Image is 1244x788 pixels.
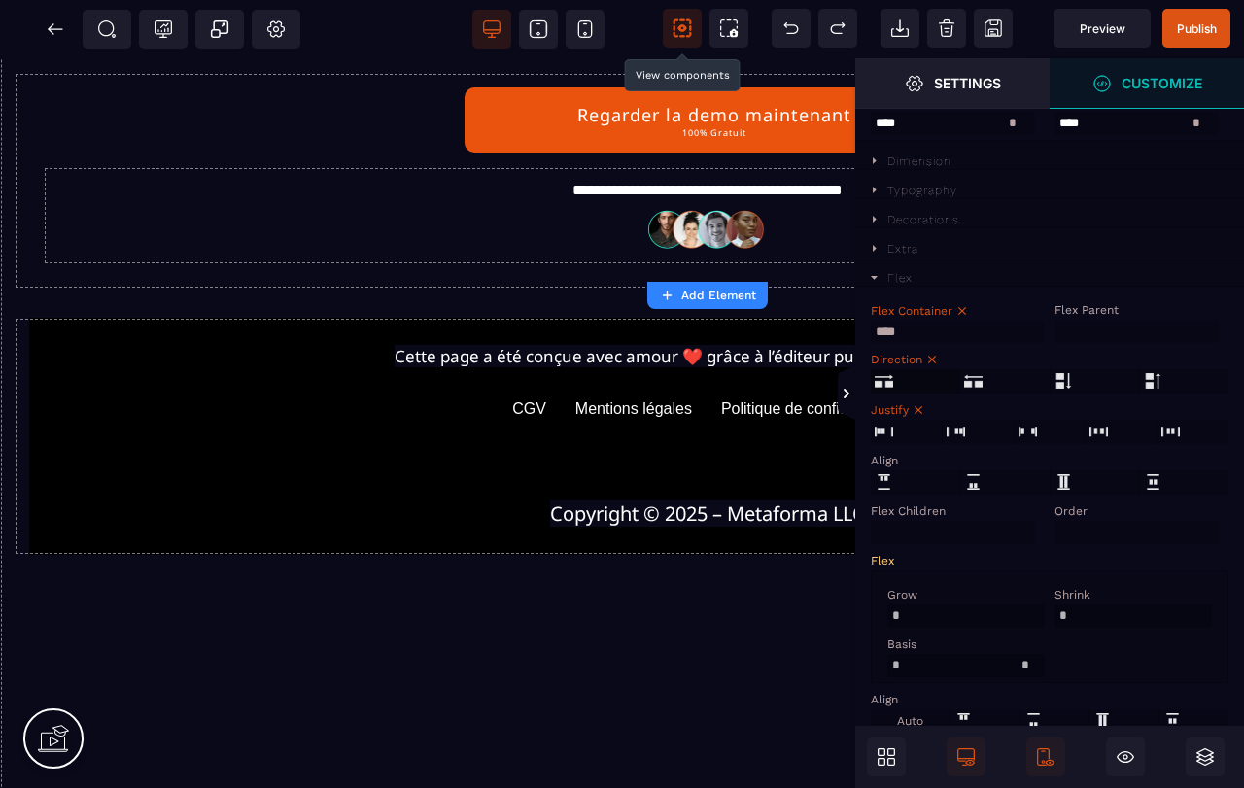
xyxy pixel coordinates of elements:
span: Flex Container [871,304,952,318]
span: Basis [887,637,916,651]
label: Start [950,709,977,734]
span: Back [36,10,75,49]
strong: Add Element [681,289,756,302]
span: Order [1054,504,1088,518]
div: Flex [887,271,913,285]
label: Row reverse [960,369,986,394]
div: Decorations [887,213,959,226]
span: Create Alert Modal [195,10,244,49]
span: Tracking code [139,10,188,49]
span: Popup [210,19,229,39]
span: Is Show Mobile [1026,737,1065,776]
span: Align [871,454,898,467]
label: End [1020,709,1047,734]
span: Flex Parent [1054,303,1119,317]
span: Preview [1080,21,1125,36]
label: Start [871,470,897,495]
span: Toggle Views [855,365,875,424]
span: Open Blocks [867,737,906,776]
default: Mentions légales [575,342,692,400]
span: View desktop [472,10,511,49]
span: Screenshot [709,9,748,48]
span: View tablet [519,10,558,49]
span: Open Import Webpage [881,9,919,48]
label: Center [1159,709,1186,734]
span: Open Sub Layers [1186,737,1225,776]
span: Publish [1177,21,1217,36]
span: Seo meta data [83,10,131,49]
button: Add Element [647,282,768,309]
label: Space around [1086,420,1112,444]
span: Cette page a été conçue avec amour ❤️ grâce à l’éditeur puissant de Metaforma. [395,287,1019,309]
default: Politique de confidentialité [721,342,902,400]
button: Regarder la demo maintenant100% Gratuit [465,29,950,94]
span: Setting Body [266,19,286,39]
span: Is Show Desktop [947,737,985,776]
span: Preview [1054,9,1151,48]
label: Stretch [1089,709,1116,734]
label: Start [871,420,897,444]
span: Clear [927,9,966,48]
label: Row [871,369,897,394]
div: Extra [887,242,918,256]
div: Typography [887,184,957,197]
label: Stretch [1051,470,1077,495]
span: Copyright © 2025 – Metaforma LLC [550,442,865,468]
span: Flex [871,554,894,567]
strong: Settings [934,76,1001,90]
span: Open Style Manager [1050,58,1244,109]
default: CGV [512,342,546,400]
span: Align [871,693,898,706]
span: Tracking [154,19,173,39]
span: Cmd Hidden Block [1106,737,1145,776]
label: Column reverse [1140,369,1166,394]
span: Justify [871,403,909,417]
label: Column [1051,369,1077,394]
span: Save [1162,9,1230,48]
span: Redo [818,9,857,48]
span: Open Style Manager [855,58,1050,109]
label: End [960,470,986,495]
img: bf0f9c909ba096a1d8105378574dd20c_32586e8465b4242308ef789b458fc82f_community-people.png [642,143,772,191]
label: Auto [871,709,950,733]
span: SEO [97,19,117,39]
label: Center [1140,470,1166,495]
span: View mobile [566,10,605,49]
span: View components [663,9,702,48]
span: Shrink [1054,588,1090,601]
strong: Customize [1122,76,1202,90]
label: End [943,420,969,444]
span: Save [974,9,1013,48]
label: Center [1158,420,1184,444]
label: Space between [1015,420,1041,444]
span: Direction [871,353,922,366]
div: Dimension [887,154,951,168]
span: Undo [772,9,811,48]
span: Flex Children [871,504,946,518]
span: Grow [887,588,917,601]
span: Favicon [252,10,300,49]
